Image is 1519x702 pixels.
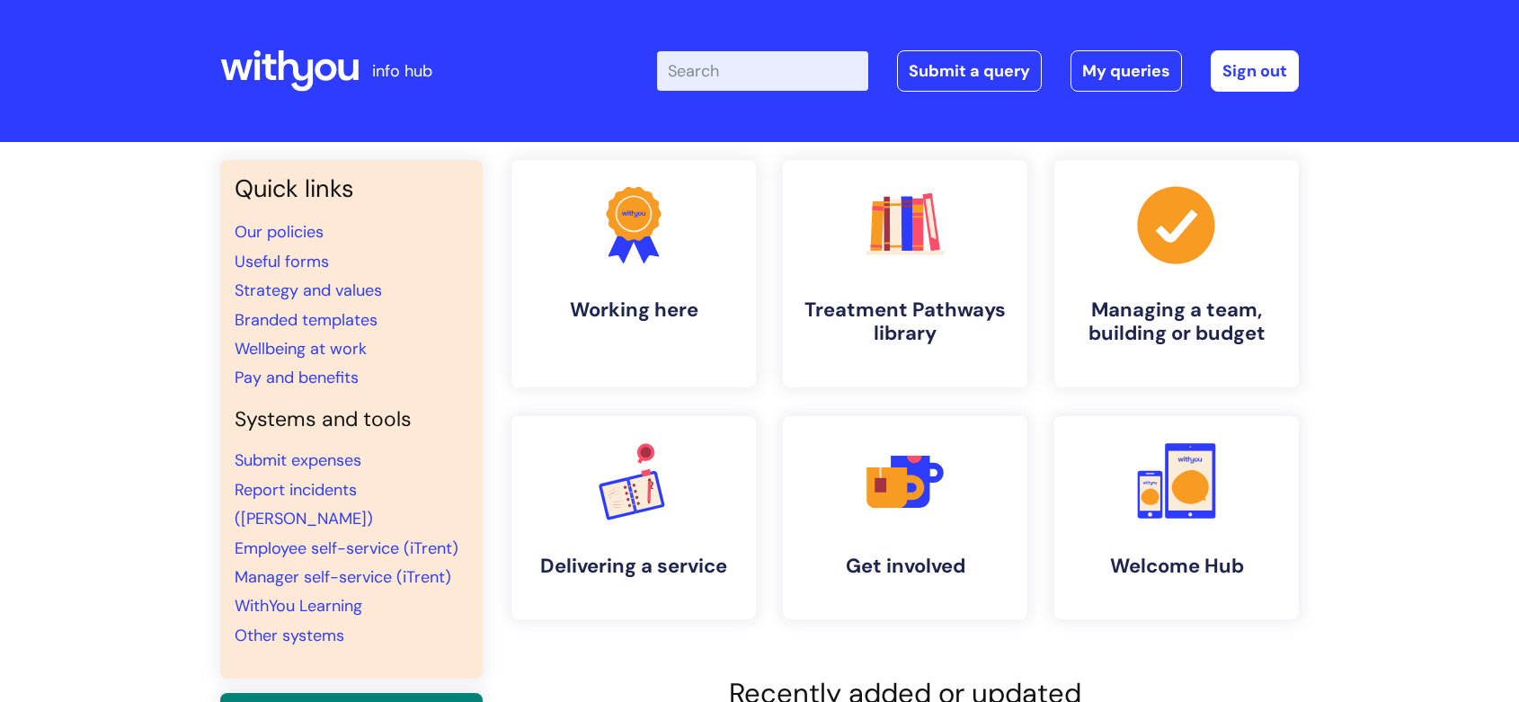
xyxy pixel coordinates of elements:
[235,538,458,559] a: Employee self-service (iTrent)
[235,251,329,272] a: Useful forms
[235,595,362,617] a: WithYou Learning
[235,367,359,388] a: Pay and benefits
[235,338,367,360] a: Wellbeing at work
[511,160,756,387] a: Working here
[235,221,324,243] a: Our policies
[372,57,432,85] p: info hub
[783,160,1027,387] a: Treatment Pathways library
[235,449,361,471] a: Submit expenses
[897,50,1042,92] a: Submit a query
[526,298,742,322] h4: Working here
[235,625,344,646] a: Other systems
[1054,416,1299,619] a: Welcome Hub
[1069,555,1284,578] h4: Welcome Hub
[797,298,1013,346] h4: Treatment Pathways library
[657,50,1299,92] div: | -
[657,51,868,91] input: Search
[235,479,373,529] a: Report incidents ([PERSON_NAME])
[1054,160,1299,387] a: Managing a team, building or budget
[1211,50,1299,92] a: Sign out
[511,416,756,619] a: Delivering a service
[783,416,1027,619] a: Get involved
[235,174,468,203] h3: Quick links
[526,555,742,578] h4: Delivering a service
[235,407,468,432] h4: Systems and tools
[1069,298,1284,346] h4: Managing a team, building or budget
[1070,50,1182,92] a: My queries
[235,280,382,301] a: Strategy and values
[235,566,451,588] a: Manager self-service (iTrent)
[235,309,378,331] a: Branded templates
[797,555,1013,578] h4: Get involved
